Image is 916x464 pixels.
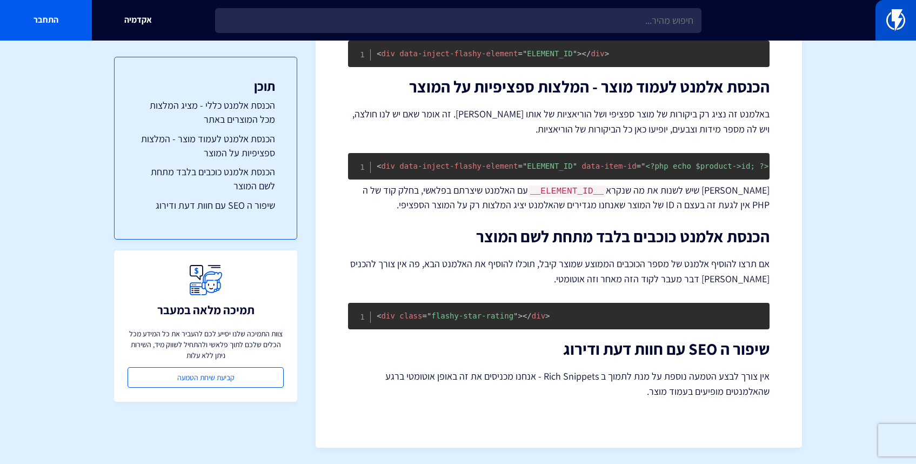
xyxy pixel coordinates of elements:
span: " [523,49,527,58]
code: __ELEMENT_ID__ [528,185,606,197]
span: ELEMENT_ID [518,162,577,170]
p: אם תרצו להוסיף אלמנט של מספר הכוכבים הממוצע שמוצר קיבל, תוכלו להוסיף את האלמנט הבא, פה אין צורך ל... [348,256,770,287]
p: אין צורך לבצע הטמעה נוספת על מנת לתמוך ב Rich Snippets - אנחנו מכניסים את זה באופן אוטומטי ברגע ש... [348,369,770,399]
span: class [399,311,422,320]
span: > [518,311,523,320]
span: </ [523,311,532,320]
a: הכנסת אלמנט לעמוד מוצר - המלצות ספציפיות על המוצר [136,132,275,160]
span: " [513,311,518,320]
span: flashy-star-rating [422,311,518,320]
span: > [605,49,609,58]
span: = [637,162,641,170]
span: " [573,162,577,170]
span: </ [582,49,591,58]
span: < [377,311,381,320]
span: data-inject-flashy-element [399,162,518,170]
span: " [427,311,431,320]
span: < [377,162,381,170]
p: באלמנט זה נציג רק ביקורות של מוצר ספציפי ושל הוריאציות של אותו [PERSON_NAME]. זה אומר שאם יש לנו ... [348,107,770,137]
span: div [377,162,395,170]
span: " [573,49,577,58]
span: > [545,311,550,320]
span: div [377,311,395,320]
h3: תמיכה מלאה במעבר [157,303,255,316]
h3: תוכן [136,79,275,93]
p: [PERSON_NAME] שיש לשנות את מה שנקרא עם האלמנט שיצרתם בפלאשי, בחלק קוד של ה PHP אין לגעת זה בעצם ה... [348,183,770,212]
p: צוות התמיכה שלנו יסייע לכם להעביר את כל המידע מכל הכלים שלכם לתוך פלאשי ולהתחיל לשווק מיד, השירות... [128,328,284,361]
a: הכנסת אלמנט כוכבים בלבד מתחת לשם המוצר [136,165,275,193]
span: data-item-id [582,162,637,170]
h2: הכנסת אלמנט לעמוד מוצר - המלצות ספציפיות על המוצר [348,78,770,96]
h2: שיפור ה SEO עם חוות דעת ודירוג [348,340,770,358]
span: " [641,162,645,170]
span: div [582,49,605,58]
span: = [422,311,426,320]
span: < [377,49,381,58]
span: div [523,311,545,320]
span: " [523,162,527,170]
span: div [377,49,395,58]
span: data-inject-flashy-element [399,49,518,58]
span: = [518,49,522,58]
span: > [577,49,581,58]
input: חיפוש מהיר... [215,8,701,33]
h2: הכנסת אלמנט כוכבים בלבד מתחת לשם המוצר [348,228,770,246]
span: <?php echo $product->id; ?> [637,162,773,170]
span: = [518,162,522,170]
a: קביעת שיחת הטמעה [128,367,284,388]
span: ELEMENT_ID [518,49,577,58]
a: שיפור ה SEO עם חוות דעת ודירוג [136,198,275,213]
span: " [768,162,773,170]
a: הכנסת אלמנט כללי - מציג המלצות מכל המוצרים באתר [136,98,275,126]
